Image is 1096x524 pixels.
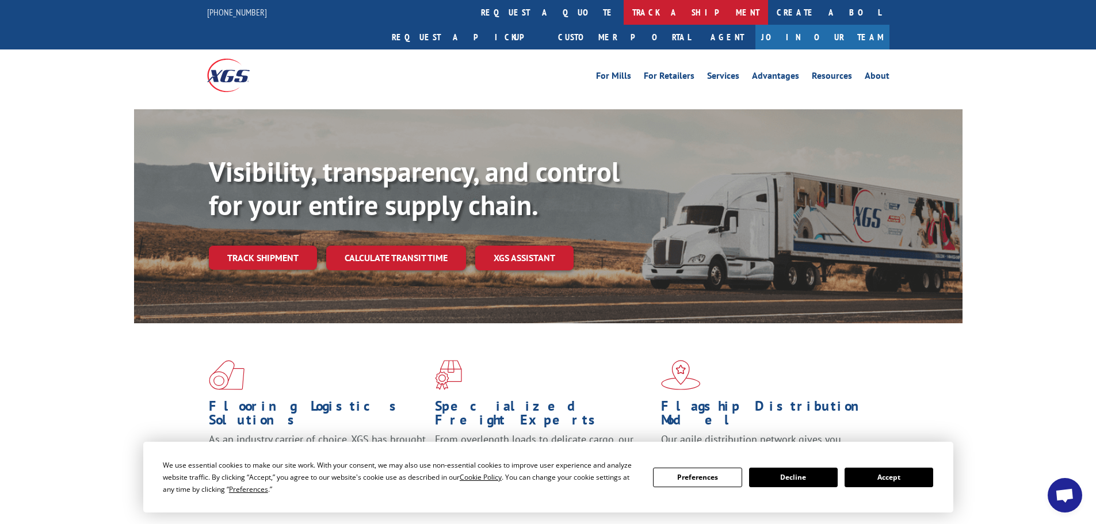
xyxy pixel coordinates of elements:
[653,468,742,487] button: Preferences
[699,25,755,49] a: Agent
[460,472,502,482] span: Cookie Policy
[661,399,879,433] h1: Flagship Distribution Model
[752,71,799,84] a: Advantages
[209,154,620,223] b: Visibility, transparency, and control for your entire supply chain.
[229,484,268,494] span: Preferences
[435,360,462,390] img: xgs-icon-focused-on-flooring-red
[661,433,873,460] span: Our agile distribution network gives you nationwide inventory management on demand.
[475,246,574,270] a: XGS ASSISTANT
[163,459,639,495] div: We use essential cookies to make our site work. With your consent, we may also use non-essential ...
[865,71,889,84] a: About
[644,71,694,84] a: For Retailers
[812,71,852,84] a: Resources
[383,25,549,49] a: Request a pickup
[207,6,267,18] a: [PHONE_NUMBER]
[209,360,245,390] img: xgs-icon-total-supply-chain-intelligence-red
[596,71,631,84] a: For Mills
[143,442,953,512] div: Cookie Consent Prompt
[435,399,652,433] h1: Specialized Freight Experts
[549,25,699,49] a: Customer Portal
[661,360,701,390] img: xgs-icon-flagship-distribution-model-red
[209,399,426,433] h1: Flooring Logistics Solutions
[326,246,466,270] a: Calculate transit time
[209,433,426,473] span: As an industry carrier of choice, XGS has brought innovation and dedication to flooring logistics...
[1048,478,1082,512] div: Open chat
[209,246,317,270] a: Track shipment
[749,468,838,487] button: Decline
[435,433,652,484] p: From overlength loads to delicate cargo, our experienced staff knows the best way to move your fr...
[845,468,933,487] button: Accept
[755,25,889,49] a: Join Our Team
[707,71,739,84] a: Services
